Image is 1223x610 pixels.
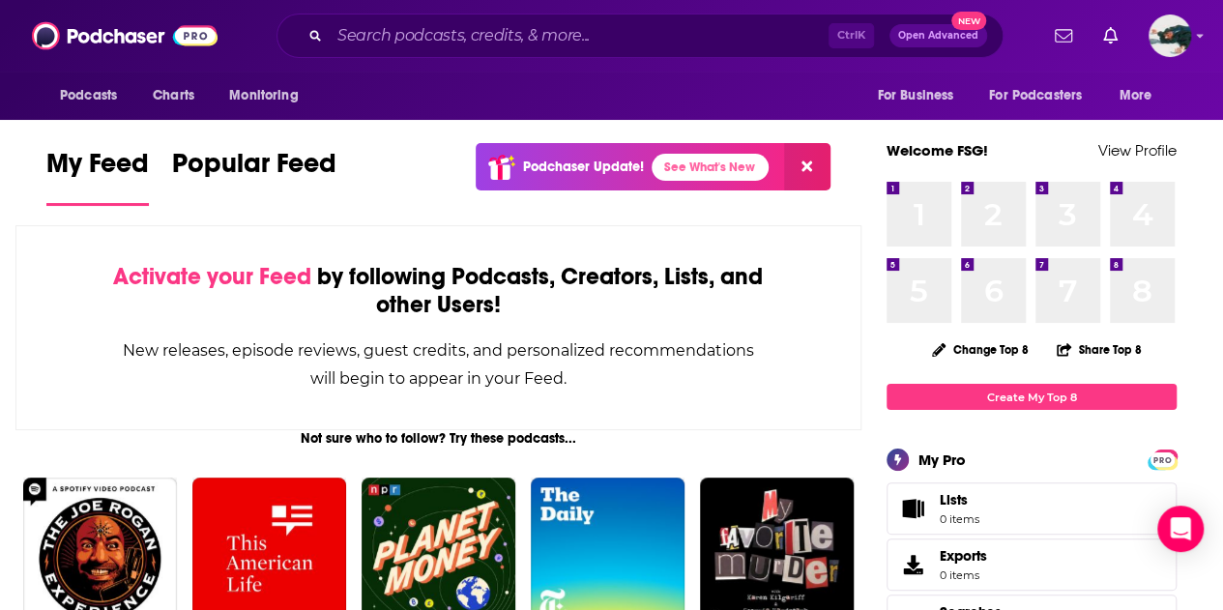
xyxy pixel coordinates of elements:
[113,263,764,319] div: by following Podcasts, Creators, Lists, and other Users!
[1120,82,1152,109] span: More
[940,568,987,582] span: 0 items
[1150,452,1174,467] span: PRO
[898,31,978,41] span: Open Advanced
[330,20,829,51] input: Search podcasts, credits, & more...
[60,82,117,109] span: Podcasts
[1149,15,1191,57] img: User Profile
[1157,506,1204,552] div: Open Intercom Messenger
[1047,19,1080,52] a: Show notifications dropdown
[1098,141,1177,160] a: View Profile
[940,491,979,508] span: Lists
[172,147,336,206] a: Popular Feed
[216,77,323,114] button: open menu
[113,262,311,291] span: Activate your Feed
[887,384,1177,410] a: Create My Top 8
[889,24,987,47] button: Open AdvancedNew
[863,77,977,114] button: open menu
[172,147,336,191] span: Popular Feed
[652,154,769,181] a: See What's New
[877,82,953,109] span: For Business
[1150,451,1174,466] a: PRO
[15,430,861,447] div: Not sure who to follow? Try these podcasts...
[940,547,987,565] span: Exports
[951,12,986,30] span: New
[893,495,932,522] span: Lists
[918,450,966,469] div: My Pro
[1095,19,1125,52] a: Show notifications dropdown
[153,82,194,109] span: Charts
[1149,15,1191,57] button: Show profile menu
[113,336,764,392] div: New releases, episode reviews, guest credits, and personalized recommendations will begin to appe...
[229,82,298,109] span: Monitoring
[887,141,988,160] a: Welcome FSG!
[1106,77,1177,114] button: open menu
[523,159,644,175] p: Podchaser Update!
[1149,15,1191,57] span: Logged in as fsg.publicity
[1056,331,1143,368] button: Share Top 8
[277,14,1004,58] div: Search podcasts, credits, & more...
[46,147,149,206] a: My Feed
[887,538,1177,591] a: Exports
[32,17,218,54] img: Podchaser - Follow, Share and Rate Podcasts
[887,482,1177,535] a: Lists
[46,147,149,191] span: My Feed
[920,337,1040,362] button: Change Top 8
[140,77,206,114] a: Charts
[940,491,968,508] span: Lists
[829,23,874,48] span: Ctrl K
[46,77,142,114] button: open menu
[940,512,979,526] span: 0 items
[989,82,1082,109] span: For Podcasters
[893,551,932,578] span: Exports
[976,77,1110,114] button: open menu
